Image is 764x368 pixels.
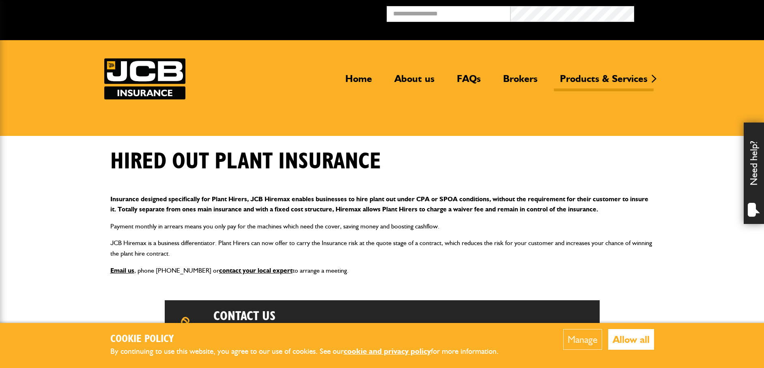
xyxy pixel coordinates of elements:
a: cookie and privacy policy [344,346,431,356]
h2: Contact us [213,308,404,324]
a: Brokers [497,73,544,91]
a: Email us [110,267,134,274]
p: By continuing to use this website, you agree to our use of cookies. See our for more information. [110,345,512,358]
p: Insurance designed specifically for Plant Hirers, JCB Hiremax enables businesses to hire plant ou... [110,194,654,215]
button: Manage [563,329,602,350]
button: Allow all [608,329,654,350]
a: About us [388,73,441,91]
h2: Cookie Policy [110,333,512,346]
h1: Hired out plant insurance [110,148,381,175]
p: JCB Hiremax is a business differentiator. Plant Hirers can now offer to carry the Insurance risk ... [110,238,654,258]
button: Broker Login [634,6,758,19]
a: Products & Services [554,73,654,91]
a: FAQs [451,73,487,91]
div: Need help? [744,123,764,224]
p: Payment monthly in arrears means you only pay for the machines which need the cover, saving money... [110,221,654,232]
a: Home [339,73,378,91]
img: JCB Insurance Services logo [104,58,185,99]
p: , phone [PHONE_NUMBER] or to arrange a meeting. [110,265,654,276]
a: contact your local expert [219,267,293,274]
a: JCB Insurance Services [104,58,185,99]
